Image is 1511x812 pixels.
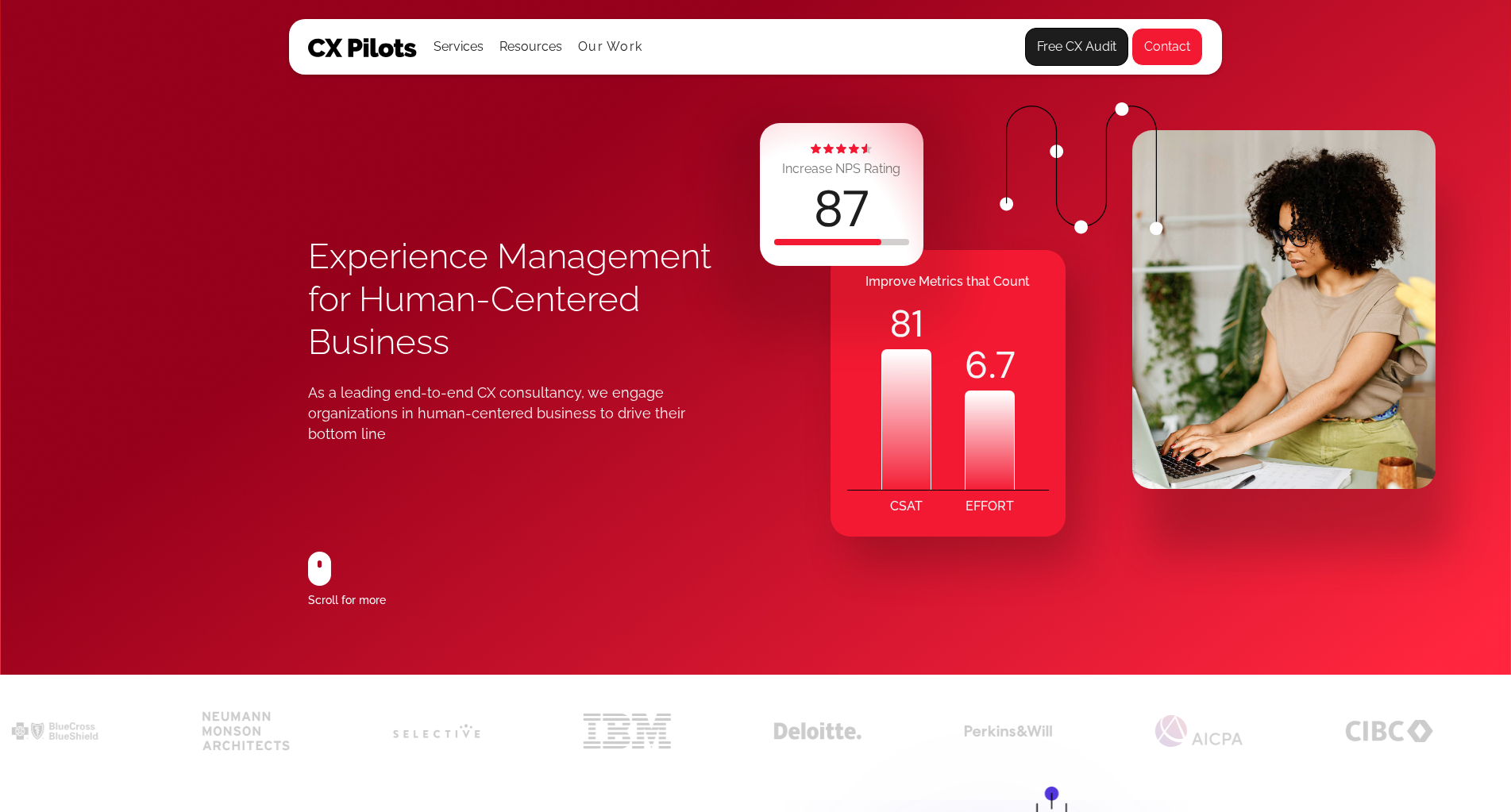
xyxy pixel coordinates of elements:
code: 6 [965,340,989,391]
div: Resources [499,20,562,74]
div: Services [434,36,484,58]
div: Improve Metrics that Count [831,266,1066,298]
img: cx for neumann monson architects black logo [202,710,290,751]
div: As a leading end-to-end CX consultancy, we engage organizations in human-centered business to dri... [308,383,718,444]
div: Increase NPS Rating [782,158,900,180]
div: EFFORT [966,491,1014,522]
img: cx for deloitte [774,722,862,739]
div: CSAT [890,491,923,522]
img: Customer experience CX for banks CIBC logo [1346,719,1433,741]
a: Contact [1131,28,1203,66]
img: cx for ibm logo [584,713,671,748]
h1: Experience Management for Human-Centered Business [308,235,756,364]
div: 81 [881,298,931,349]
div: Resources [499,36,562,58]
a: Our Work [578,40,642,54]
a: Free CX Audit [1025,28,1128,66]
div: 87 [813,184,869,235]
img: cx for bcbs [12,722,99,739]
div: . [965,340,1015,391]
div: Scroll for more [308,589,386,611]
div: Services [434,20,484,74]
code: 7 [996,340,1016,391]
img: perkins & will cx [965,725,1052,737]
img: cx for selective insurance logo [393,724,480,738]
